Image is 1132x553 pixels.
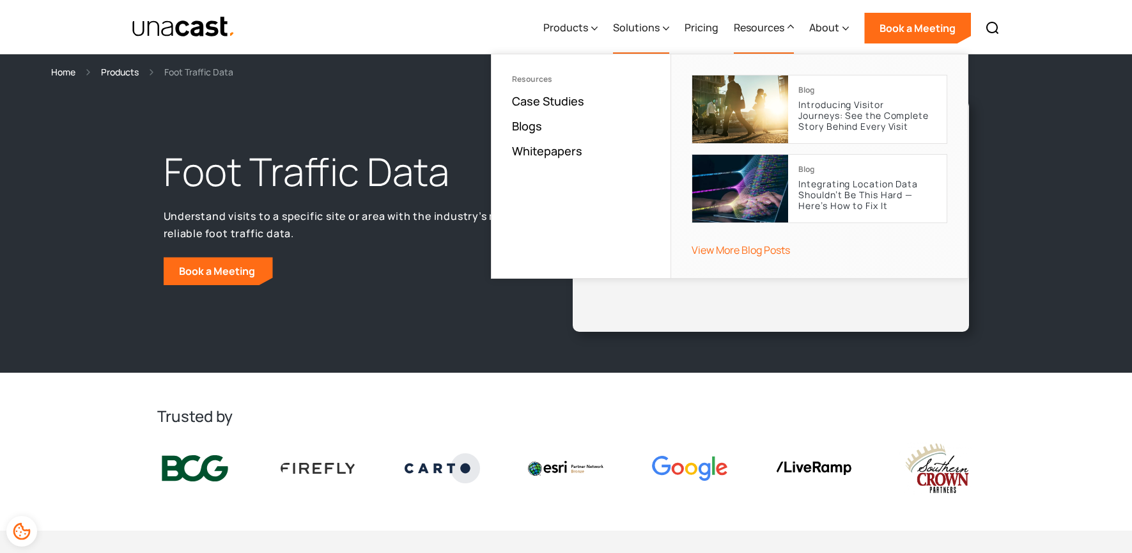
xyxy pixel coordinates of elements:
[132,16,236,38] img: Unacast text logo
[798,165,814,174] div: Blog
[734,2,794,54] div: Resources
[985,20,1000,36] img: Search icon
[281,463,356,473] img: Firefly Advertising logo
[899,442,975,495] img: southern crown logo
[157,453,233,485] img: BCG logo
[809,2,849,54] div: About
[512,93,584,109] a: Case Studies
[405,453,480,483] img: Carto logo
[164,146,525,198] h1: Foot Traffic Data
[164,65,233,79] div: Foot Traffic Data
[776,462,851,475] img: liveramp logo
[491,54,968,279] nav: Resources
[543,20,588,35] div: Products
[512,143,582,159] a: Whitepapers
[101,65,139,79] a: Products
[798,100,936,132] p: Introducing Visitor Journeys: See the Complete Story Behind Every Visit
[798,179,936,211] p: Integrating Location Data Shouldn’t Be This Hard — Here’s How to Fix It
[692,75,947,144] a: BlogIntroducing Visitor Journeys: See the Complete Story Behind Every Visit
[164,208,525,242] p: Understand visits to a specific site or area with the industry’s most reliable foot traffic data.
[864,13,971,43] a: Book a Meeting
[692,243,790,257] a: View More Blog Posts
[692,155,788,222] img: cover
[51,65,75,79] a: Home
[164,257,273,285] a: Book a Meeting
[528,461,603,475] img: Esri logo
[692,75,788,143] img: cover
[132,16,236,38] a: home
[652,456,727,481] img: Google logo
[613,2,669,54] div: Solutions
[6,516,37,547] div: Cookie Preferences
[692,154,947,223] a: BlogIntegrating Location Data Shouldn’t Be This Hard — Here’s How to Fix It
[543,2,598,54] div: Products
[157,406,975,426] h2: Trusted by
[734,20,784,35] div: Resources
[809,20,839,35] div: About
[512,118,542,134] a: Blogs
[613,20,660,35] div: Solutions
[798,86,814,95] div: Blog
[512,75,650,84] div: Resources
[685,2,718,54] a: Pricing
